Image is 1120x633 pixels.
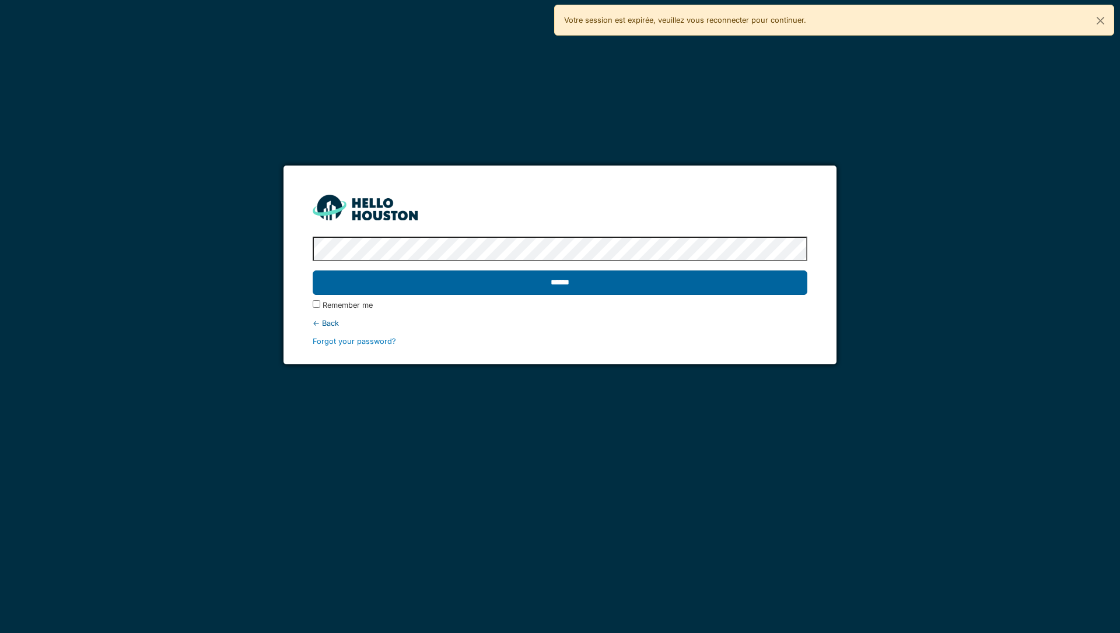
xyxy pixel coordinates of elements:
[1087,5,1114,36] button: Close
[313,318,807,329] div: ← Back
[554,5,1114,36] div: Votre session est expirée, veuillez vous reconnecter pour continuer.
[313,337,396,346] a: Forgot your password?
[313,195,418,220] img: HH_line-BYnF2_Hg.png
[323,300,373,311] label: Remember me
